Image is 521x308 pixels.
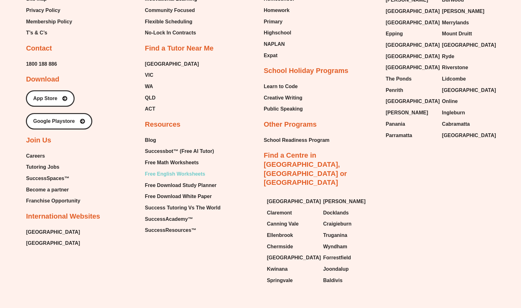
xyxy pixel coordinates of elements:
h2: Resources [145,120,180,129]
span: Become a partner [26,185,69,195]
a: [GEOGRAPHIC_DATA] [386,63,436,72]
a: Penrith [386,86,436,95]
span: T’s & C’s [26,28,47,38]
span: Penrith [386,86,403,95]
span: NAPLAN [264,39,285,49]
span: VIC [145,70,153,80]
a: WA [145,82,199,91]
a: Free Math Worksheets [145,158,220,167]
a: Community Focused [145,6,198,15]
a: App Store [26,90,75,107]
a: SuccessResources™ [145,226,220,235]
span: Craigieburn [323,219,352,229]
a: Ryde [442,52,492,61]
a: Parramatta [386,131,436,140]
a: Tutoring Jobs [26,162,80,172]
a: Ellenbrook [267,231,317,240]
span: Expat [264,51,278,60]
a: Google Playstore [26,113,92,130]
a: Mount Druitt [442,29,492,39]
a: Riverstone [442,63,492,72]
span: Truganina [323,231,347,240]
span: [GEOGRAPHIC_DATA] [386,63,440,72]
span: Franchise Opportunity [26,196,80,206]
span: Free Download Study Planner [145,181,216,190]
a: Truganina [323,231,373,240]
span: Panania [386,119,405,129]
span: Success Tutoring Vs The World [145,203,220,213]
span: [GEOGRAPHIC_DATA] [386,40,440,50]
span: Highschool [264,28,291,38]
span: Parramatta [386,131,412,140]
a: [GEOGRAPHIC_DATA] [386,40,436,50]
span: Flexible Scheduling [145,17,192,27]
span: Baldivis [323,276,342,285]
span: [GEOGRAPHIC_DATA] [442,86,496,95]
span: Google Playstore [33,119,75,124]
a: [GEOGRAPHIC_DATA] [442,86,492,95]
a: Kwinana [267,264,317,274]
span: Successbot™ (Free AI Tutor) [145,147,214,156]
a: Claremont [267,208,317,218]
span: The Ponds [386,74,412,84]
span: Blog [145,136,156,145]
a: ACT [145,104,199,114]
a: Baldivis [323,276,373,285]
a: [GEOGRAPHIC_DATA] [442,131,492,140]
a: Canning Vale [267,219,317,229]
a: Privacy Policy [26,6,72,15]
a: 1800 188 886 [26,59,57,69]
span: Ellenbrook [267,231,293,240]
span: [GEOGRAPHIC_DATA] [386,7,440,16]
a: Joondalup [323,264,373,274]
a: [GEOGRAPHIC_DATA] [145,59,199,69]
span: Riverstone [442,63,468,72]
a: Public Speaking [264,104,303,114]
span: Privacy Policy [26,6,60,15]
span: Ryde [442,52,454,61]
h2: Other Programs [264,120,317,129]
iframe: Chat Widget [416,237,521,308]
span: Springvale [267,276,293,285]
a: NAPLAN [264,39,294,49]
span: SuccessSpaces™ [26,174,69,183]
span: Ingleburn [442,108,465,118]
a: Expat [264,51,294,60]
a: Careers [26,151,80,161]
a: [GEOGRAPHIC_DATA] [386,97,436,106]
span: Merrylands [442,18,469,27]
a: Successbot™ (Free AI Tutor) [145,147,220,156]
a: Become a partner [26,185,80,195]
span: [PERSON_NAME] [386,108,428,118]
a: The Ponds [386,74,436,84]
a: No-Lock In Contracts [145,28,198,38]
span: Wyndham [323,242,347,251]
a: School Readiness Program [264,136,330,145]
h2: Download [26,75,59,84]
a: T’s & C’s [26,28,72,38]
a: SuccessAcademy™ [145,214,220,224]
a: Cabramatta [442,119,492,129]
a: [GEOGRAPHIC_DATA] [26,227,80,237]
span: Free Math Worksheets [145,158,198,167]
a: Blog [145,136,220,145]
h2: Join Us [26,136,51,145]
a: [GEOGRAPHIC_DATA] [26,239,80,248]
a: Creative Writing [264,93,303,103]
h2: School Holiday Programs [264,66,348,75]
a: Membership Policy [26,17,72,27]
a: Primary [264,17,294,27]
span: [GEOGRAPHIC_DATA] [442,131,496,140]
a: Flexible Scheduling [145,17,198,27]
span: Cabramatta [442,119,470,129]
span: [PERSON_NAME] [442,7,484,16]
span: [GEOGRAPHIC_DATA] [442,40,496,50]
a: Highschool [264,28,294,38]
span: Epping [386,29,403,39]
a: Learn to Code [264,82,303,91]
